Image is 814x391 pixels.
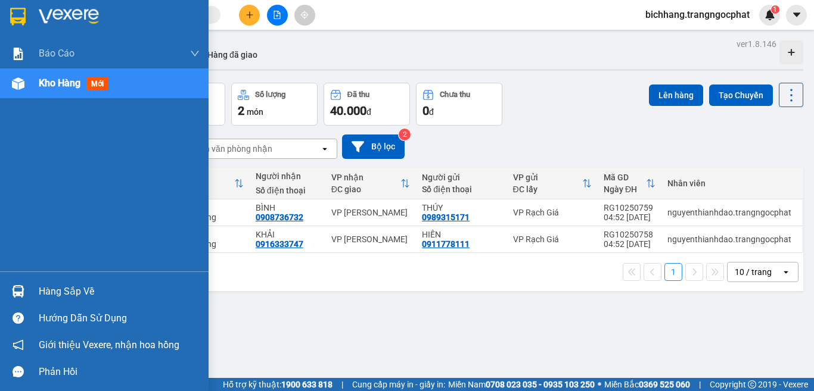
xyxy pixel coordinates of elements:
button: 1 [664,263,682,281]
button: Bộ lọc [342,134,405,159]
button: Lên hàng [649,85,703,106]
div: Số điện thoại [256,186,319,195]
span: | [341,378,343,391]
span: question-circle [13,312,24,324]
img: solution-icon [12,48,24,60]
span: 40.000 [330,104,366,118]
div: 0908736732 [256,212,303,222]
div: nguyenthianhdao.trangngocphat [667,208,796,217]
div: RG10250758 [604,230,655,239]
div: 04:52 [DATE] [604,212,655,222]
button: Tạo Chuyến [709,85,773,106]
div: Mã GD [604,173,646,182]
div: 04:52 [DATE] [604,239,655,249]
button: caret-down [786,5,807,26]
button: Hàng đã giao [198,40,267,69]
div: Số lượng [255,90,285,99]
button: aim [294,5,315,26]
span: 2 [238,104,244,118]
div: VP gửi [513,173,582,182]
div: Số điện thoại [422,184,501,194]
div: 0911778111 [422,239,470,249]
div: VP [PERSON_NAME] [331,234,410,244]
div: Phản hồi [39,363,200,381]
div: KHẢI [256,230,319,239]
div: HIẾN [422,230,501,239]
div: Chưa thu [440,90,470,99]
th: Toggle SortBy [598,168,661,199]
img: icon-new-feature [765,10,775,20]
th: Toggle SortBy [325,168,416,199]
span: 0 [422,104,429,118]
button: file-add [267,5,288,26]
div: Ngày ĐH [604,184,646,194]
span: copyright [748,380,756,389]
div: Hàng sắp về [39,283,200,301]
div: Người nhận [256,171,319,181]
div: 0916333747 [256,239,303,249]
div: Chọn văn phòng nhận [190,143,272,155]
div: Tạo kho hàng mới [779,40,803,64]
strong: 0369 525 060 [639,380,690,389]
span: đ [366,107,371,117]
span: Cung cấp máy in - giấy in: [352,378,445,391]
span: món [247,107,263,117]
span: bichhang.trangngocphat [636,7,759,22]
div: ĐC lấy [513,184,582,194]
div: RG10250759 [604,203,655,212]
span: caret-down [791,10,802,20]
span: notification [13,339,24,351]
span: message [13,366,24,377]
span: down [190,49,200,58]
div: Nhân viên [667,179,796,188]
button: Chưa thu0đ [416,83,502,126]
img: warehouse-icon [12,285,24,298]
span: | [699,378,701,391]
img: warehouse-icon [12,77,24,90]
button: plus [239,5,260,26]
span: Miền Nam [448,378,595,391]
span: file-add [273,11,281,19]
sup: 2 [399,129,411,140]
strong: 1900 633 818 [281,380,333,389]
span: mới [86,77,108,90]
span: ⚪️ [598,382,601,387]
span: Báo cáo [39,46,74,61]
button: Đã thu40.000đ [324,83,410,126]
svg: open [781,267,791,277]
span: Miền Bắc [604,378,690,391]
div: VP [PERSON_NAME] [331,208,410,217]
div: 10 / trang [735,266,772,278]
div: BÌNH [256,203,319,212]
strong: 0708 023 035 - 0935 103 250 [486,380,595,389]
div: VP Rạch Giá [513,234,592,244]
div: VP nhận [331,173,400,182]
span: Kho hàng [39,77,80,89]
span: plus [246,11,254,19]
button: Số lượng2món [231,83,318,126]
span: đ [429,107,434,117]
span: Giới thiệu Vexere, nhận hoa hồng [39,337,179,352]
div: VP Rạch Giá [513,208,592,217]
span: Hỗ trợ kỹ thuật: [223,378,333,391]
div: ĐC giao [331,184,400,194]
span: aim [300,11,309,19]
img: logo-vxr [10,8,26,26]
div: nguyenthianhdao.trangngocphat [667,234,796,244]
div: THÚY [422,203,501,212]
svg: open [320,144,330,154]
div: Hướng dẫn sử dụng [39,309,200,327]
span: 1 [773,5,777,14]
div: Người gửi [422,173,501,182]
div: Đã thu [347,90,369,99]
div: 0989315171 [422,212,470,222]
div: ver 1.8.146 [737,37,776,51]
th: Toggle SortBy [507,168,598,199]
sup: 1 [771,5,779,14]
